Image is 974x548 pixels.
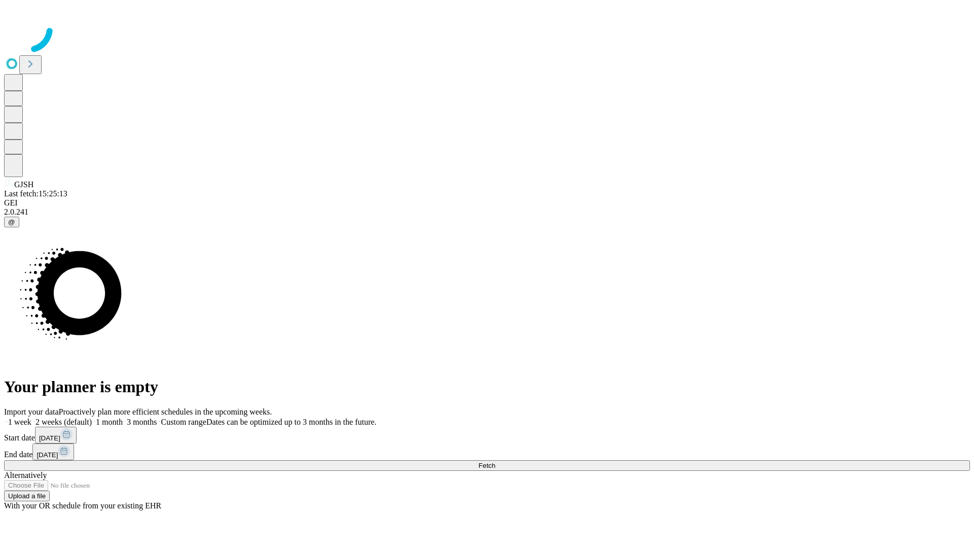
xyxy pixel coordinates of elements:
[35,427,77,443] button: [DATE]
[39,434,60,442] span: [DATE]
[4,491,50,501] button: Upload a file
[96,418,123,426] span: 1 month
[37,451,58,459] span: [DATE]
[8,218,15,226] span: @
[478,462,495,469] span: Fetch
[4,189,67,198] span: Last fetch: 15:25:13
[36,418,92,426] span: 2 weeks (default)
[4,471,47,479] span: Alternatively
[32,443,74,460] button: [DATE]
[4,460,970,471] button: Fetch
[14,180,33,189] span: GJSH
[59,407,272,416] span: Proactively plan more efficient schedules in the upcoming weeks.
[4,407,59,416] span: Import your data
[4,217,19,227] button: @
[206,418,376,426] span: Dates can be optimized up to 3 months in the future.
[4,443,970,460] div: End date
[4,198,970,208] div: GEI
[8,418,31,426] span: 1 week
[4,378,970,396] h1: Your planner is empty
[4,501,161,510] span: With your OR schedule from your existing EHR
[4,427,970,443] div: Start date
[161,418,206,426] span: Custom range
[4,208,970,217] div: 2.0.241
[127,418,157,426] span: 3 months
